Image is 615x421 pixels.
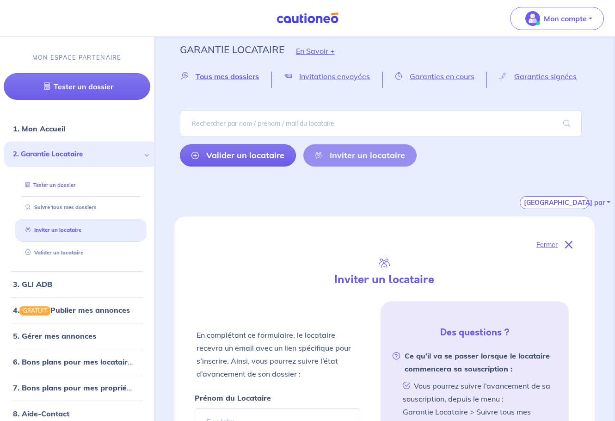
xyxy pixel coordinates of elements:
span: Tous mes dossiers [196,72,259,81]
a: 8. Aide-Contact [13,409,69,418]
div: 5. Gérer mes annonces [4,327,150,345]
a: 3. GLI ADB [13,279,52,289]
a: Garanties signées [487,72,589,88]
a: 4.GRATUITPublier mes annonces [13,305,130,315]
a: Valider un locataire [22,249,83,256]
a: Garanties en cours [383,72,487,88]
a: Tester un dossier [4,73,150,100]
span: search [552,111,582,136]
a: 7. Bons plans pour mes propriétaires [13,383,147,392]
strong: Ce qu’il va se passer lorsque le locataire commencera sa souscription : [392,349,558,375]
a: Tester un dossier [22,182,75,188]
div: 1. Mon Accueil [4,119,150,138]
a: Inviter un locataire [22,227,81,233]
span: Garanties signées [514,72,577,81]
input: Rechercher par nom / prénom / mail du locataire [180,110,582,137]
a: Tous mes dossiers [180,72,272,88]
div: 7. Bons plans pour mes propriétaires [4,378,150,397]
a: 5. Gérer mes annonces [13,331,96,341]
span: Invitations envoyées [299,72,370,81]
img: Cautioneo [273,12,342,24]
p: Fermer [536,239,558,251]
div: 6. Bons plans pour mes locataires [4,353,150,371]
p: En complétant ce formulaire, le locataire recevra un email avec un lien spécifique pour s’inscrir... [197,328,359,380]
div: Valider un locataire [15,245,147,260]
a: Invitations envoyées [272,72,382,88]
div: Inviter un locataire [15,223,147,238]
div: Suivre tous mes dossiers [15,200,147,215]
div: 3. GLI ADB [4,275,150,293]
button: [GEOGRAPHIC_DATA] par [520,196,589,209]
span: 2. Garantie Locataire [13,149,141,160]
div: 2. Garantie Locataire [4,142,158,167]
a: 1. Mon Accueil [13,124,65,133]
a: Valider un locataire [180,144,296,167]
div: Tester un dossier [15,178,147,193]
p: MON ESPACE PARTENAIRE [32,53,122,62]
p: Mon compte [544,13,587,24]
strong: Prénom du Locataire [195,393,271,402]
a: Suivre tous mes dossiers [22,204,97,210]
button: illu_account_valid_menu.svgMon compte [510,7,604,30]
a: 6. Bons plans pour mes locataires [13,357,135,366]
div: 4.GRATUITPublier mes annonces [4,301,150,319]
p: Garantie Locataire [180,41,284,58]
h4: Inviter un locataire [288,273,481,286]
button: En Savoir + [284,37,346,64]
h5: Des questions ? [384,327,565,338]
img: illu_account_valid_menu.svg [525,11,540,26]
span: Garanties en cours [410,72,474,81]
